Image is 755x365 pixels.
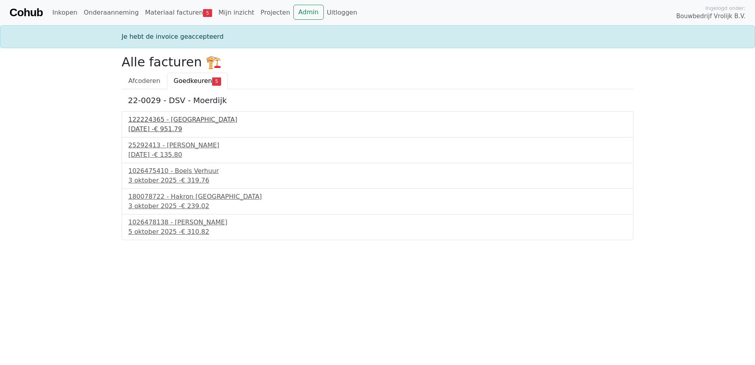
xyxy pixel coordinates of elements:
a: Projecten [257,5,293,21]
div: 5 oktober 2025 - [128,227,627,237]
div: 180078722 - Hakron [GEOGRAPHIC_DATA] [128,192,627,201]
div: 3 oktober 2025 - [128,176,627,185]
h5: 22-0029 - DSV - Moerdijk [128,96,627,105]
a: Onderaanneming [81,5,142,21]
a: 1026475410 - Boels Verhuur3 oktober 2025 -€ 319.76 [128,166,627,185]
a: Afcoderen [122,73,167,89]
span: € 310.82 [181,228,209,235]
a: 1026478138 - [PERSON_NAME]5 oktober 2025 -€ 310.82 [128,218,627,237]
a: Admin [293,5,324,20]
span: € 239.02 [181,202,209,210]
a: 122224365 - [GEOGRAPHIC_DATA][DATE] -€ 951.79 [128,115,627,134]
span: 5 [212,77,221,85]
div: 122224365 - [GEOGRAPHIC_DATA] [128,115,627,124]
div: [DATE] - [128,150,627,160]
div: 3 oktober 2025 - [128,201,627,211]
div: Je hebt de invoice geaccepteerd [117,32,638,41]
span: € 951.79 [154,125,182,133]
div: 25292413 - [PERSON_NAME] [128,141,627,150]
a: Goedkeuren5 [167,73,228,89]
a: Cohub [9,3,43,22]
span: Afcoderen [128,77,160,85]
a: Inkopen [49,5,80,21]
h2: Alle facturen 🏗️ [122,55,633,70]
span: Ingelogd onder: [705,4,746,12]
div: 1026475410 - Boels Verhuur [128,166,627,176]
span: € 319.76 [181,177,209,184]
div: 1026478138 - [PERSON_NAME] [128,218,627,227]
a: 25292413 - [PERSON_NAME][DATE] -€ 135.80 [128,141,627,160]
a: Uitloggen [324,5,361,21]
span: 5 [203,9,212,17]
span: € 135.80 [154,151,182,158]
a: 180078722 - Hakron [GEOGRAPHIC_DATA]3 oktober 2025 -€ 239.02 [128,192,627,211]
span: Goedkeuren [174,77,212,85]
span: Bouwbedrijf Vrolijk B.V. [676,12,746,21]
a: Materiaal facturen5 [142,5,215,21]
div: [DATE] - [128,124,627,134]
a: Mijn inzicht [215,5,257,21]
